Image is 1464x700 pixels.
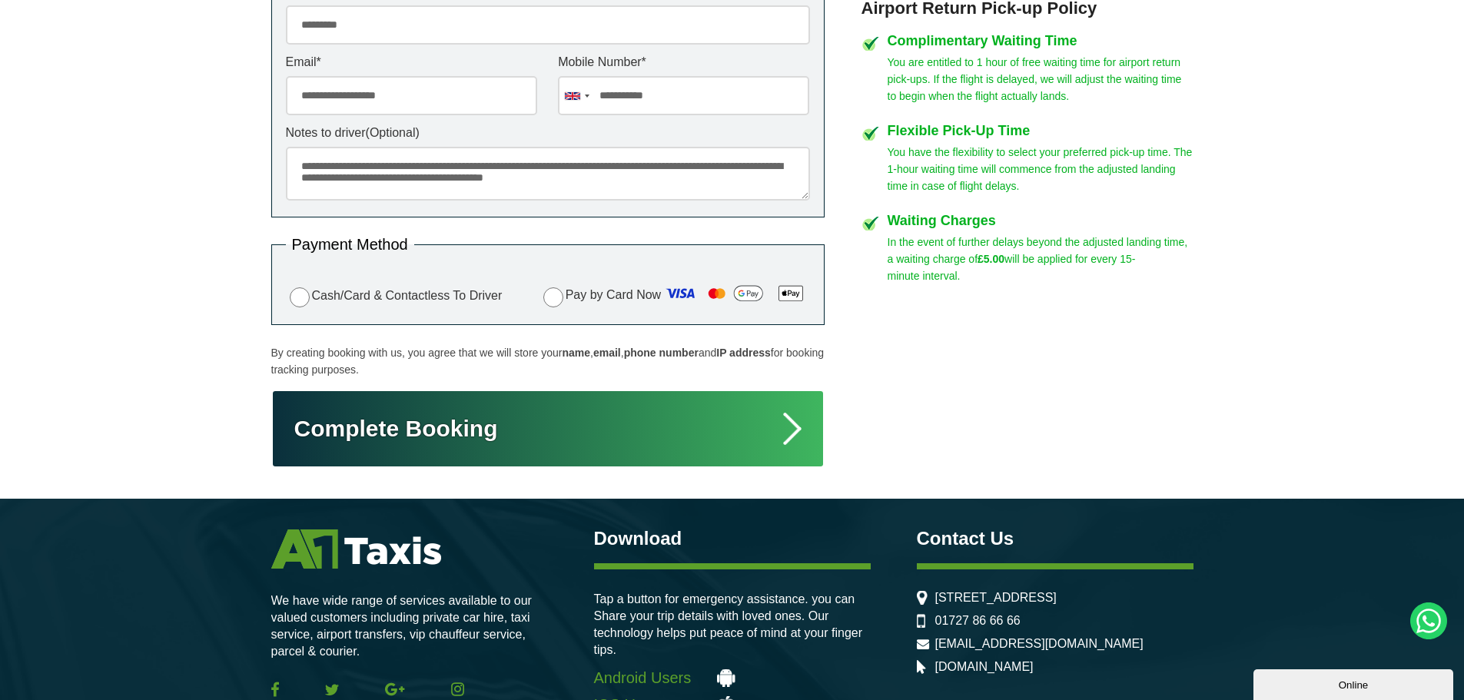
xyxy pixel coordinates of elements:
img: Google Plus [385,682,405,696]
legend: Payment Method [286,237,414,252]
strong: £5.00 [978,253,1004,265]
span: (Optional) [366,126,420,139]
img: Instagram [451,682,464,696]
iframe: chat widget [1253,666,1456,700]
label: Cash/Card & Contactless To Driver [286,285,503,307]
img: A1 Taxis St Albans [271,529,441,569]
label: Notes to driver [286,127,810,139]
img: Twitter [325,684,339,695]
label: Mobile Number [558,56,809,68]
a: [DOMAIN_NAME] [935,660,1034,674]
h3: Contact Us [917,529,1193,548]
strong: name [562,347,590,359]
div: United Kingdom: +44 [559,77,594,114]
strong: email [593,347,621,359]
strong: phone number [624,347,699,359]
input: Pay by Card Now [543,287,563,307]
h3: Download [594,529,871,548]
p: You have the flexibility to select your preferred pick-up time. The 1-hour waiting time will comm... [888,144,1193,194]
h4: Flexible Pick-Up Time [888,124,1193,138]
button: Complete Booking [271,390,825,468]
a: Android Users [594,669,871,687]
p: In the event of further delays beyond the adjusted landing time, a waiting charge of will be appl... [888,234,1193,284]
strong: IP address [716,347,771,359]
h4: Waiting Charges [888,214,1193,227]
p: You are entitled to 1 hour of free waiting time for airport return pick-ups. If the flight is del... [888,54,1193,105]
a: 01727 86 66 66 [935,614,1021,628]
label: Email [286,56,537,68]
h4: Complimentary Waiting Time [888,34,1193,48]
li: [STREET_ADDRESS] [917,591,1193,605]
input: Cash/Card & Contactless To Driver [290,287,310,307]
p: We have wide range of services available to our valued customers including private car hire, taxi... [271,592,548,660]
a: [EMAIL_ADDRESS][DOMAIN_NAME] [935,637,1144,651]
p: Tap a button for emergency assistance. you can Share your trip details with loved ones. Our techn... [594,591,871,659]
img: Facebook [271,682,279,697]
label: Pay by Card Now [539,281,810,310]
p: By creating booking with us, you agree that we will store your , , and for booking tracking purpo... [271,344,825,378]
